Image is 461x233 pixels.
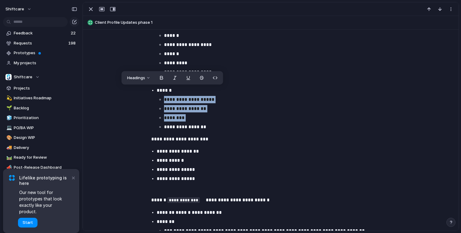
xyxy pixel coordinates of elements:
[5,115,12,121] button: 🧊
[5,145,12,151] button: 🚚
[86,18,456,27] button: Client Profile Updates phase 1
[70,174,77,181] button: Dismiss
[3,58,79,68] a: My projects
[68,40,77,46] span: 198
[5,135,12,141] button: 🎨
[6,144,11,151] div: 🚚
[19,175,70,186] span: Lifelike prototyping is here
[3,123,79,132] a: 💻PO/BA WIP
[14,105,77,111] span: Backlog
[6,134,11,141] div: 🎨
[5,6,24,12] span: shiftcare
[14,135,77,141] span: Design WIP
[14,60,77,66] span: My projects
[3,163,79,172] a: 📣Post-Release Dashboard
[14,85,77,91] span: Projects
[3,29,79,38] a: Feedback22
[3,72,79,82] button: Shiftcare
[14,95,77,101] span: Initiatives Roadmap
[14,30,69,36] span: Feedback
[5,154,12,161] button: 🛤️
[95,19,456,26] span: Client Profile Updates phase 1
[14,125,77,131] span: PO/BA WIP
[3,84,79,93] a: Projects
[5,164,12,171] button: 📣
[5,105,12,111] button: 🌱
[3,39,79,48] a: Requests198
[3,4,35,14] button: shiftcare
[14,40,66,46] span: Requests
[123,73,154,83] button: Headings
[3,113,79,122] a: 🧊Prioritization
[14,145,77,151] span: Delivery
[23,220,33,226] span: Start
[71,30,77,36] span: 22
[6,154,11,161] div: 🛤️
[3,48,79,58] a: Prototypes
[6,104,11,111] div: 🌱
[14,74,32,80] span: Shiftcare
[6,95,11,102] div: 💫
[6,164,11,171] div: 📣
[3,94,79,103] a: 💫Initiatives Roadmap
[3,143,79,152] a: 🚚Delivery
[19,189,70,215] span: Our new tool for prototypes that look exactly like your product.
[6,115,11,122] div: 🧊
[14,115,77,121] span: Prioritization
[3,104,79,113] a: 🌱Backlog
[14,50,77,56] span: Prototypes
[6,124,11,131] div: 💻
[14,154,77,161] span: Ready for Review
[14,164,77,171] span: Post-Release Dashboard
[3,153,79,162] a: 🛤️Ready for Review
[5,125,12,131] button: 💻
[127,75,145,81] span: Headings
[3,133,79,142] a: 🎨Design WIP
[18,218,38,228] button: Start
[5,95,12,101] button: 💫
